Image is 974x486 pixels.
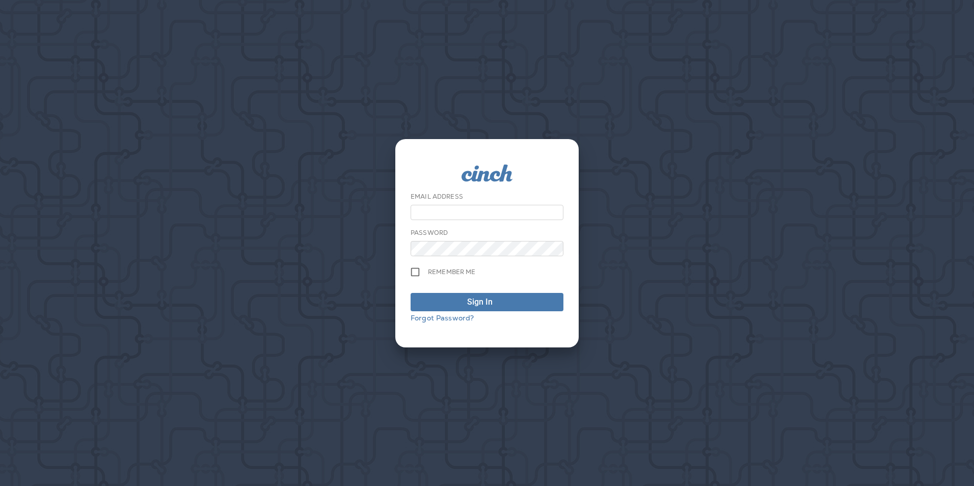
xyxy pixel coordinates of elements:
div: Sign In [467,296,493,308]
a: Forgot Password? [411,313,474,322]
label: Email Address [411,193,463,201]
label: Password [411,229,448,237]
span: Remember me [428,268,476,276]
button: Sign In [411,293,563,311]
